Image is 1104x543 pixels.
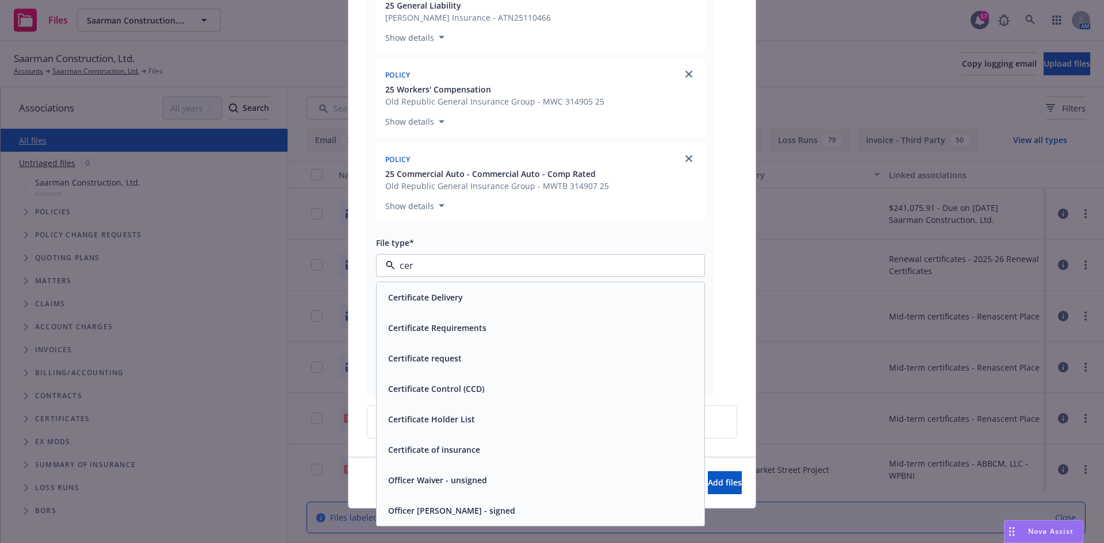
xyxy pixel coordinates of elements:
[385,168,609,180] button: 25 Commercial Auto - Commercial Auto - Comp Rated
[388,322,486,334] button: Certificate Requirements
[682,67,696,81] a: close
[385,95,604,107] span: Old Republic General Insurance Group - MWC 314905 25
[708,477,742,488] span: Add files
[1004,520,1083,543] button: Nova Assist
[381,30,449,44] button: Show details
[708,471,742,494] button: Add files
[385,180,609,192] span: Old Republic General Insurance Group - MWTB 314907 25
[682,152,696,165] a: close
[367,405,737,438] div: Upload new files
[385,83,604,95] button: 25 Workers' Compensation
[388,474,487,486] button: Officer Waiver - unsigned
[388,352,462,364] button: Certificate request
[385,83,491,95] span: 25 Workers' Compensation
[388,505,515,517] button: Officer [PERSON_NAME] - signed
[385,11,551,24] span: [PERSON_NAME] Insurance - ATN25110466
[385,168,596,180] span: 25 Commercial Auto - Commercial Auto - Comp Rated
[388,413,475,425] button: Certificate Holder List
[388,383,484,395] button: Certificate Control (CCD)
[385,70,411,80] span: Policy
[388,291,463,303] button: Certificate Delivery
[1005,521,1019,542] div: Drag to move
[388,444,480,456] button: Certificate of insurance
[376,237,414,248] span: File type*
[1028,526,1074,536] span: Nova Assist
[381,199,449,213] button: Show details
[385,155,411,164] span: Policy
[395,259,681,272] input: Filter by keyword
[381,115,449,129] button: Show details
